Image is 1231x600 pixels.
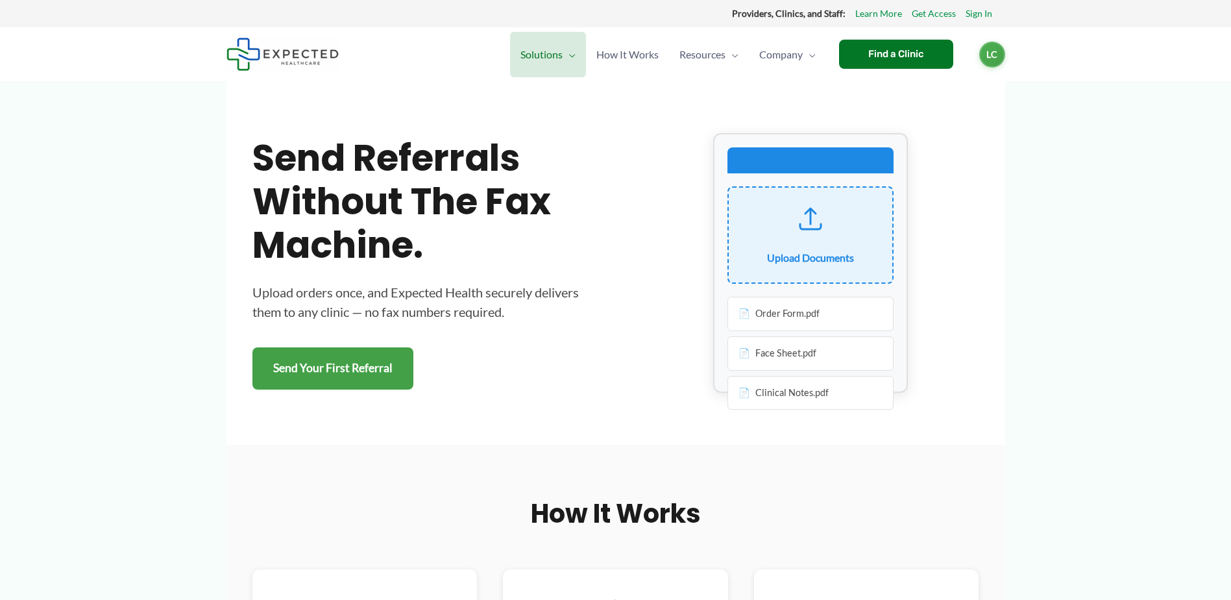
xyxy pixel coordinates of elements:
[596,32,659,77] span: How It Works
[803,32,816,77] span: Menu Toggle
[226,38,339,71] img: Expected Healthcare Logo - side, dark font, small
[732,8,846,19] strong: Providers, Clinics, and Staff:
[586,32,669,77] a: How It Works
[669,32,749,77] a: ResourcesMenu Toggle
[563,32,576,77] span: Menu Toggle
[520,32,563,77] span: Solutions
[979,42,1005,68] a: LC
[839,40,953,69] a: Find a Clinic
[252,136,590,268] h1: Send referrals without the fax machine.
[510,32,826,77] nav: Primary Site Navigation
[855,5,902,22] a: Learn More
[679,32,725,77] span: Resources
[252,347,413,390] a: Send Your First Referral
[725,32,738,77] span: Menu Toggle
[727,297,894,331] div: Order Form.pdf
[912,5,956,22] a: Get Access
[767,248,854,268] div: Upload Documents
[727,336,894,371] div: Face Sheet.pdf
[252,282,590,321] p: Upload orders once, and Expected Health securely delivers them to any clinic — no fax numbers req...
[966,5,992,22] a: Sign In
[759,32,803,77] span: Company
[727,376,894,410] div: Clinical Notes.pdf
[510,32,586,77] a: SolutionsMenu Toggle
[749,32,826,77] a: CompanyMenu Toggle
[252,497,979,531] h2: How It Works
